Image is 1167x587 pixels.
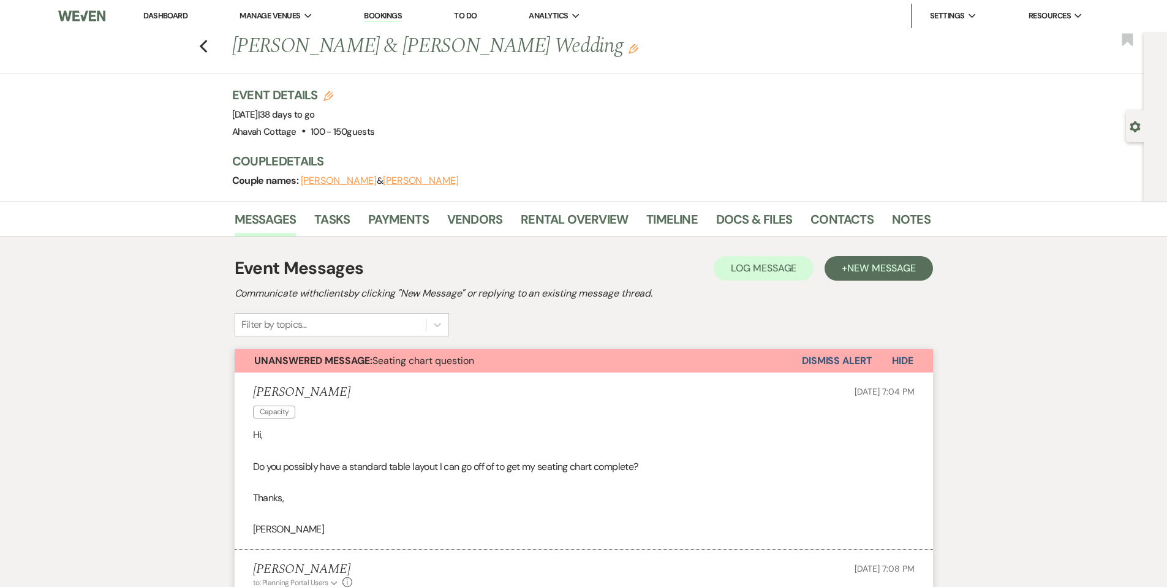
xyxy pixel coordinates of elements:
[235,286,933,301] h2: Communicate with clients by clicking "New Message" or replying to an existing message thread.
[254,354,474,367] span: Seating chart question
[235,256,364,281] h1: Event Messages
[1029,10,1071,22] span: Resources
[892,210,931,237] a: Notes
[714,256,814,281] button: Log Message
[254,354,372,367] strong: Unanswered Message:
[253,385,350,400] h5: [PERSON_NAME]
[802,349,872,373] button: Dismiss Alert
[253,490,915,506] p: Thanks,
[847,262,915,275] span: New Message
[301,175,459,187] span: &
[892,354,913,367] span: Hide
[314,210,350,237] a: Tasks
[232,86,375,104] h3: Event Details
[232,153,918,170] h3: Couple Details
[930,10,965,22] span: Settings
[810,210,874,237] a: Contacts
[529,10,568,22] span: Analytics
[855,563,914,574] span: [DATE] 7:08 PM
[232,32,781,61] h1: [PERSON_NAME] & [PERSON_NAME] Wedding
[716,210,792,237] a: Docs & Files
[253,459,915,475] p: Do you possibly have a standard table layout I can go off of to get my seating chart complete?
[232,108,315,121] span: [DATE]
[521,210,628,237] a: Rental Overview
[58,3,105,29] img: Weven Logo
[232,126,296,138] span: Ahavah Cottage
[143,10,187,21] a: Dashboard
[646,210,698,237] a: Timeline
[301,176,377,186] button: [PERSON_NAME]
[253,521,915,537] p: [PERSON_NAME]
[253,406,296,418] span: Capacity
[258,108,315,121] span: |
[447,210,502,237] a: Vendors
[454,10,477,21] a: To Do
[260,108,315,121] span: 38 days to go
[240,10,300,22] span: Manage Venues
[311,126,374,138] span: 100 - 150 guests
[825,256,932,281] button: +New Message
[364,10,402,22] a: Bookings
[232,174,301,187] span: Couple names:
[241,317,307,332] div: Filter by topics...
[872,349,933,373] button: Hide
[855,386,914,397] span: [DATE] 7:04 PM
[235,210,296,237] a: Messages
[253,562,353,577] h5: [PERSON_NAME]
[731,262,796,275] span: Log Message
[629,43,638,54] button: Edit
[253,427,915,443] p: Hi,
[383,176,459,186] button: [PERSON_NAME]
[1130,120,1141,132] button: Open lead details
[235,349,802,373] button: Unanswered Message:Seating chart question
[368,210,429,237] a: Payments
